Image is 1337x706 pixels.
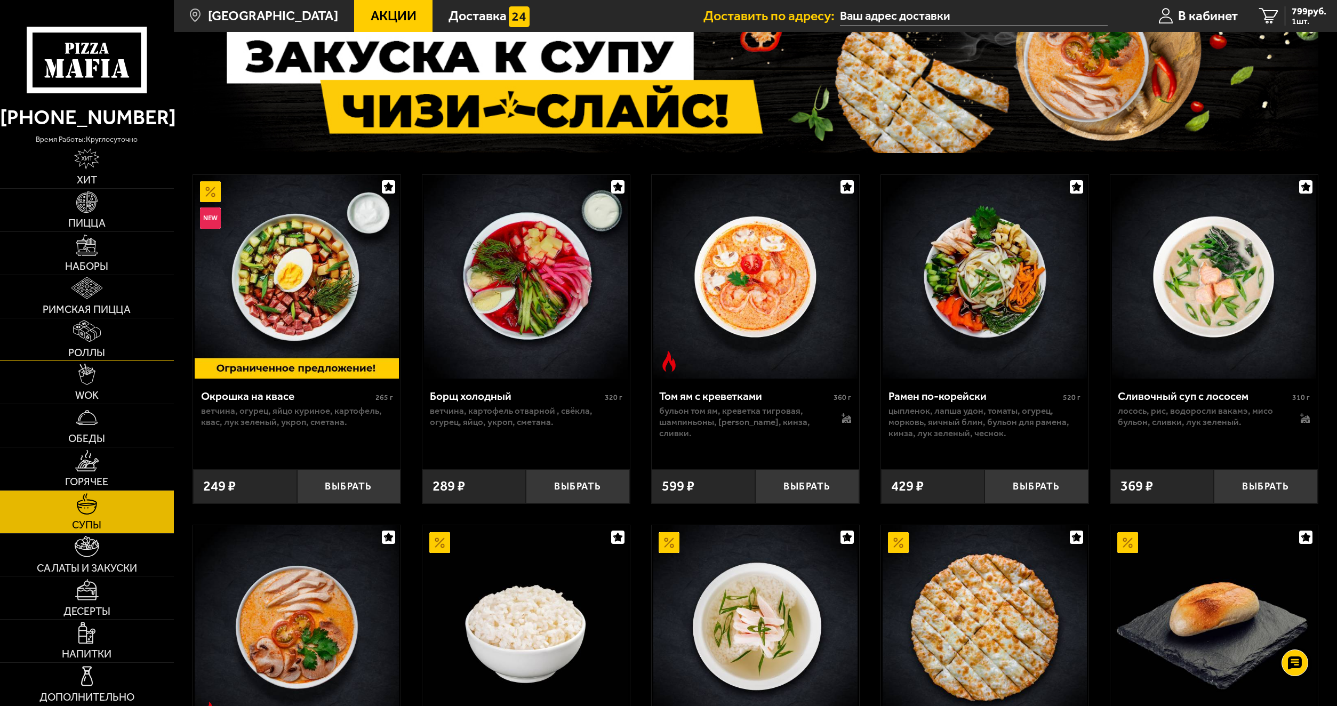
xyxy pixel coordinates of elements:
a: Острое блюдоТом ям с креветками [652,175,859,379]
span: Хит [77,175,97,186]
img: Сливочный суп с лососем [1112,175,1316,379]
img: Новинка [200,207,221,228]
p: цыпленок, лапша удон, томаты, огурец, морковь, яичный блин, бульон для рамена, кинза, лук зеленый... [888,405,1080,439]
button: Выбрать [755,469,859,503]
span: 1 шт. [1292,17,1326,26]
button: Выбрать [984,469,1088,503]
span: Пицца [68,218,106,229]
span: Ленинградская область, Всеволожский район, Мурино, Воронцовский бульвар, 14к3 [840,6,1107,26]
div: Том ям с креветками [659,389,831,403]
div: Окрошка на квасе [201,389,373,403]
img: Острое блюдо [659,351,679,372]
span: 289 ₽ [433,479,465,493]
input: Ваш адрес доставки [840,6,1107,26]
span: 429 ₽ [891,479,924,493]
button: Выбрать [1214,469,1317,503]
span: 520 г [1063,393,1080,402]
span: Напитки [62,649,111,660]
span: Наборы [65,261,108,272]
button: Выбрать [526,469,629,503]
span: Супы [72,520,101,531]
img: Борщ холодный [424,175,628,379]
span: Роллы [68,348,105,358]
img: Акционный [429,532,450,553]
span: 599 ₽ [662,479,694,493]
p: ветчина, огурец, яйцо куриное, картофель, квас, лук зеленый, укроп, сметана. [201,405,393,428]
p: бульон том ям, креветка тигровая, шампиньоны, [PERSON_NAME], кинза, сливки. [659,405,828,439]
span: WOK [75,390,99,401]
span: 310 г [1292,393,1310,402]
span: 249 ₽ [203,479,236,493]
button: Выбрать [297,469,401,503]
div: Борщ холодный [430,389,602,403]
img: Акционный [888,532,909,553]
span: 265 г [375,393,393,402]
span: [GEOGRAPHIC_DATA] [208,9,338,22]
a: Рамен по-корейски [881,175,1088,379]
span: Доставка [449,9,507,22]
img: Акционный [1117,532,1138,553]
a: АкционныйНовинкаОкрошка на квасе [193,175,401,379]
img: Акционный [659,532,679,553]
div: Сливочный суп с лососем [1118,389,1290,403]
p: лосось, рис, водоросли вакамэ, мисо бульон, сливки, лук зеленый. [1118,405,1286,428]
span: 320 г [605,393,622,402]
img: Рамен по-корейски [883,175,1087,379]
img: Окрошка на квасе [195,175,399,379]
span: Римская пицца [43,304,131,315]
p: ветчина, картофель отварной , свёкла, огурец, яйцо, укроп, сметана. [430,405,622,428]
span: Десерты [63,606,110,617]
img: 15daf4d41897b9f0e9f617042186c801.svg [509,6,530,27]
span: Салаты и закуски [37,563,137,574]
a: Борщ холодный [422,175,630,379]
span: В кабинет [1178,9,1238,22]
a: Сливочный суп с лососем [1110,175,1318,379]
span: Акции [371,9,417,22]
span: 360 г [834,393,851,402]
img: Том ям с креветками [653,175,858,379]
div: Рамен по-корейски [888,389,1060,403]
span: 369 ₽ [1120,479,1153,493]
span: Дополнительно [39,692,134,703]
span: Доставить по адресу: [703,9,840,22]
span: Горячее [65,477,108,487]
span: Обеды [68,434,105,444]
img: Акционный [200,181,221,202]
span: 799 руб. [1292,6,1326,16]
